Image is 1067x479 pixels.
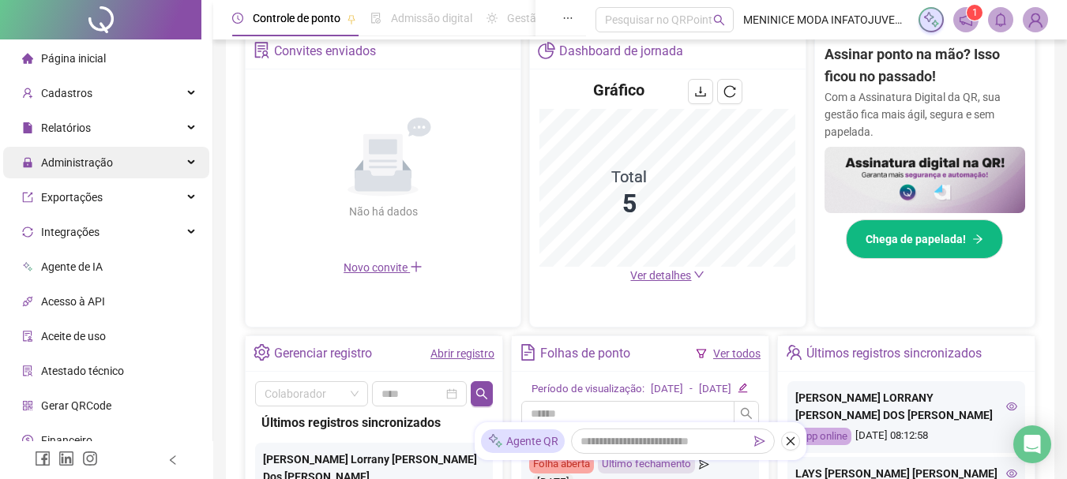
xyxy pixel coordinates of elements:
[972,7,978,18] span: 1
[41,191,103,204] span: Exportações
[347,14,356,24] span: pushpin
[22,53,33,64] span: home
[694,85,707,98] span: download
[254,344,270,361] span: setting
[481,429,565,453] div: Agente QR
[430,347,494,360] a: Abrir registro
[22,226,33,238] span: sync
[274,340,372,367] div: Gerenciar registro
[22,157,33,168] span: lock
[1006,401,1017,412] span: eye
[35,451,51,466] span: facebook
[922,11,940,28] img: sparkle-icon.fc2bf0ac1784a2077858766a79e2daf3.svg
[41,365,124,377] span: Atestado técnico
[487,13,498,24] span: sun
[562,13,573,24] span: ellipsis
[41,295,105,308] span: Acesso à API
[825,88,1025,140] p: Com a Assinatura Digital da QR, sua gestão fica mais ágil, segura e sem papelada.
[41,87,92,99] span: Cadastros
[795,428,1017,446] div: [DATE] 08:12:58
[825,43,1025,88] h2: Assinar ponto na mão? Isso ficou no passado!
[310,203,456,220] div: Não há dados
[410,260,423,273] span: plus
[475,387,488,400] span: search
[723,85,736,98] span: reload
[22,122,33,133] span: file
[41,156,113,169] span: Administração
[41,434,92,447] span: Financeiro
[693,269,704,280] span: down
[82,451,98,466] span: instagram
[232,13,243,24] span: clock-circle
[630,269,691,282] span: Ver detalhes
[1024,8,1047,32] img: 91902
[253,12,340,24] span: Controle de ponto
[593,79,644,101] h4: Gráfico
[532,381,644,398] div: Período de visualização:
[630,269,704,282] a: Ver detalhes down
[795,428,851,446] div: App online
[713,14,725,26] span: search
[167,455,178,466] span: left
[22,331,33,342] span: audit
[795,389,1017,424] div: [PERSON_NAME] LORRANY [PERSON_NAME] DOS [PERSON_NAME]
[58,451,74,466] span: linkedin
[391,12,472,24] span: Admissão digital
[41,330,106,342] span: Aceite de uso
[866,230,966,248] span: Chega de papelada!
[651,381,683,398] div: [DATE]
[370,13,381,24] span: file-done
[699,381,731,398] div: [DATE]
[699,455,709,473] span: send
[559,38,683,65] div: Dashboard de jornada
[738,383,748,393] span: edit
[825,147,1025,214] img: banner%2F02c71560-61a6-44d4-94b9-c8ab97240462.png
[846,219,1003,259] button: Chega de papelada!
[740,407,753,420] span: search
[344,261,423,274] span: Novo convite
[507,12,587,24] span: Gestão de férias
[598,455,695,473] div: Último fechamento
[520,344,536,361] span: file-text
[529,455,594,473] div: Folha aberta
[538,42,554,58] span: pie-chart
[22,296,33,307] span: api
[994,13,1008,27] span: bell
[274,38,376,65] div: Convites enviados
[487,433,503,450] img: sparkle-icon.fc2bf0ac1784a2077858766a79e2daf3.svg
[743,11,909,28] span: MENINICE MODA INFATOJUVENIL LTDA - MENINICE MODA INFANTOJUVENIL
[713,347,761,360] a: Ver todos
[689,381,693,398] div: -
[22,192,33,203] span: export
[786,344,802,361] span: team
[806,340,982,367] div: Últimos registros sincronizados
[22,435,33,446] span: dollar
[754,436,765,447] span: send
[41,399,111,412] span: Gerar QRCode
[22,400,33,411] span: qrcode
[540,340,630,367] div: Folhas de ponto
[41,260,103,273] span: Agente de IA
[41,226,100,238] span: Integrações
[972,234,983,245] span: arrow-right
[41,52,106,65] span: Página inicial
[254,42,270,58] span: solution
[967,5,982,21] sup: 1
[696,348,707,359] span: filter
[785,436,796,447] span: close
[1006,468,1017,479] span: eye
[41,122,91,134] span: Relatórios
[22,365,33,376] span: solution
[959,13,973,27] span: notification
[22,88,33,99] span: user-add
[1013,425,1051,463] div: Open Intercom Messenger
[261,413,487,432] div: Últimos registros sincronizados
